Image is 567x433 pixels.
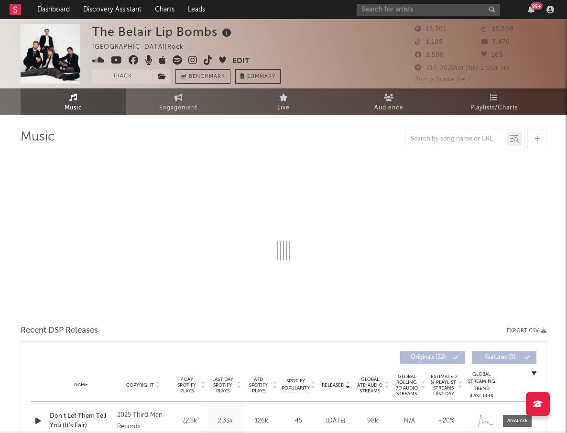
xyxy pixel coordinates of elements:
span: ATD Spotify Plays [246,377,271,394]
button: Edit [232,55,250,67]
span: Originals ( 22 ) [406,355,450,360]
span: Jump Score: 84.2 [415,76,471,83]
span: 15,099 [481,26,514,32]
div: 45 [282,416,315,426]
div: N/A [393,416,425,426]
div: Global Streaming Trend (Last 60D) [467,371,496,400]
button: 99+ [528,6,534,13]
div: [GEOGRAPHIC_DATA] | Rock [92,42,195,53]
button: Features(0) [472,351,536,364]
span: Copyright [126,382,154,388]
a: Live [231,88,336,115]
span: Global ATD Audio Streams [357,377,383,394]
span: Playlists/Charts [470,102,518,114]
button: Summary [235,69,281,84]
a: Audience [336,88,441,115]
span: Estimated % Playlist Streams Last Day [430,374,457,397]
input: Search by song name or URL [406,135,507,143]
a: Playlists/Charts [441,88,546,115]
a: Don’t Let Them Tell You (It’s Fair) [50,411,112,430]
span: Summary [247,74,275,79]
a: Music [21,88,126,115]
div: 22.3k [174,416,205,426]
button: Export CSV [507,328,546,334]
div: 99 + [531,2,543,10]
span: 163 [481,52,503,58]
div: Name [50,381,112,389]
span: Last Day Spotify Plays [210,377,235,394]
span: Live [277,102,290,114]
span: 2,500 [415,52,444,58]
span: Audience [374,102,403,114]
a: Engagement [126,88,231,115]
span: 1,185 [415,39,443,45]
button: Originals(22) [400,351,465,364]
div: The Belair Lip Bombs [92,24,234,40]
div: [DATE] [320,416,352,426]
span: Spotify Popularity [282,378,310,392]
span: Global Rolling 7D Audio Streams [393,374,420,397]
span: Engagement [159,102,197,114]
div: 2.33k [210,416,241,426]
div: 126k [246,416,277,426]
a: Benchmark [175,69,230,84]
span: Recent DSP Releases [21,325,98,336]
span: Released [322,382,344,388]
span: 7 Day Spotify Plays [174,377,199,394]
span: Features ( 0 ) [478,355,522,360]
span: 15,701 [415,26,447,32]
input: Search for artists [357,4,500,16]
div: 98k [357,416,389,426]
div: ~ 20 % [430,416,462,426]
span: Benchmark [189,71,225,83]
div: 2025 Third Man Records [117,410,169,433]
button: Track [92,69,152,84]
span: Music [65,102,82,114]
span: 314,902 Monthly Listeners [415,65,510,71]
span: 3,470 [481,39,510,45]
